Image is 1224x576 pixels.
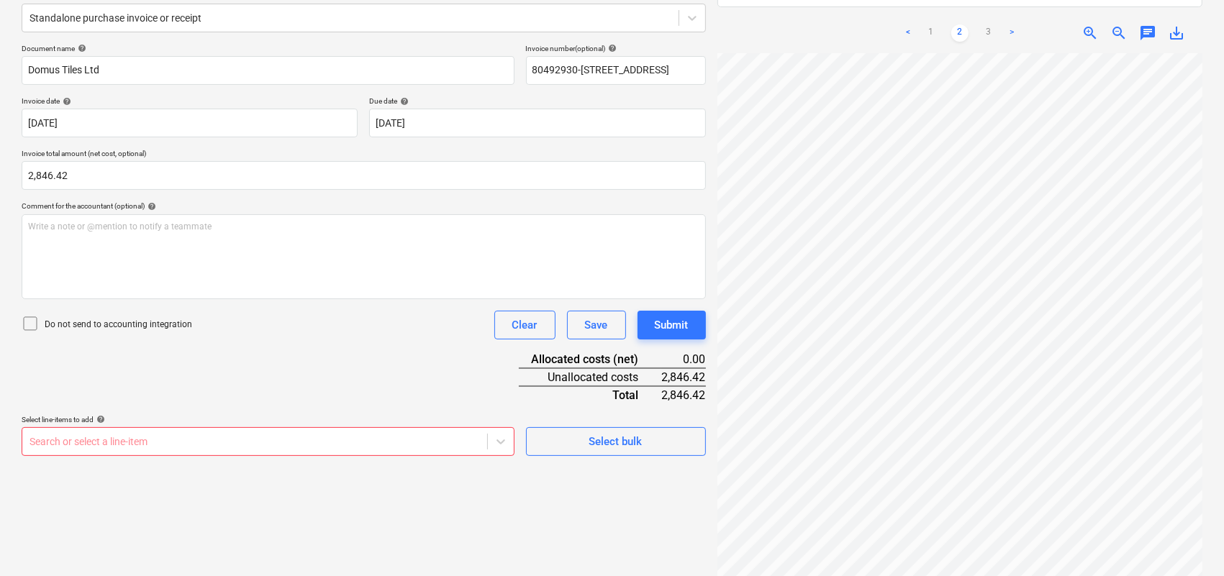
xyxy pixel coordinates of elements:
a: Previous page [899,24,917,42]
span: zoom_in [1082,24,1099,42]
div: Select bulk [589,432,643,451]
p: Do not send to accounting integration [45,319,192,331]
button: Save [567,311,626,339]
div: Submit [655,316,689,334]
div: 2,846.42 [661,368,705,386]
div: Clear [512,316,538,334]
span: chat [1139,24,1156,42]
span: help [145,202,156,211]
div: Total [519,386,662,403]
div: Select line-items to add [22,415,514,424]
input: Invoice number [526,56,706,85]
input: Due date not specified [369,109,705,137]
a: Page 3 [980,24,997,42]
div: Comment for the accountant (optional) [22,201,706,211]
button: Select bulk [526,427,706,456]
div: Save [585,316,608,334]
a: Next page [1003,24,1020,42]
iframe: Chat Widget [1152,507,1224,576]
span: help [60,97,71,106]
div: 0.00 [661,351,705,368]
div: Allocated costs (net) [519,351,662,368]
div: 2,846.42 [661,386,705,403]
button: Submit [638,311,706,339]
input: Invoice date not specified [22,109,358,137]
div: Due date [369,96,705,106]
a: Page 1 [922,24,940,42]
div: Unallocated costs [519,368,662,386]
span: help [75,44,86,52]
button: Clear [494,311,556,339]
input: Document name [22,56,514,85]
div: Document name [22,44,514,53]
span: help [606,44,617,52]
p: Invoice total amount (net cost, optional) [22,149,706,161]
span: zoom_out [1110,24,1128,42]
span: help [397,97,409,106]
div: Invoice date [22,96,358,106]
span: help [94,415,105,424]
input: Invoice total amount (net cost, optional) [22,161,706,190]
a: Page 2 is your current page [951,24,969,42]
span: save_alt [1168,24,1185,42]
div: Invoice number (optional) [526,44,706,53]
